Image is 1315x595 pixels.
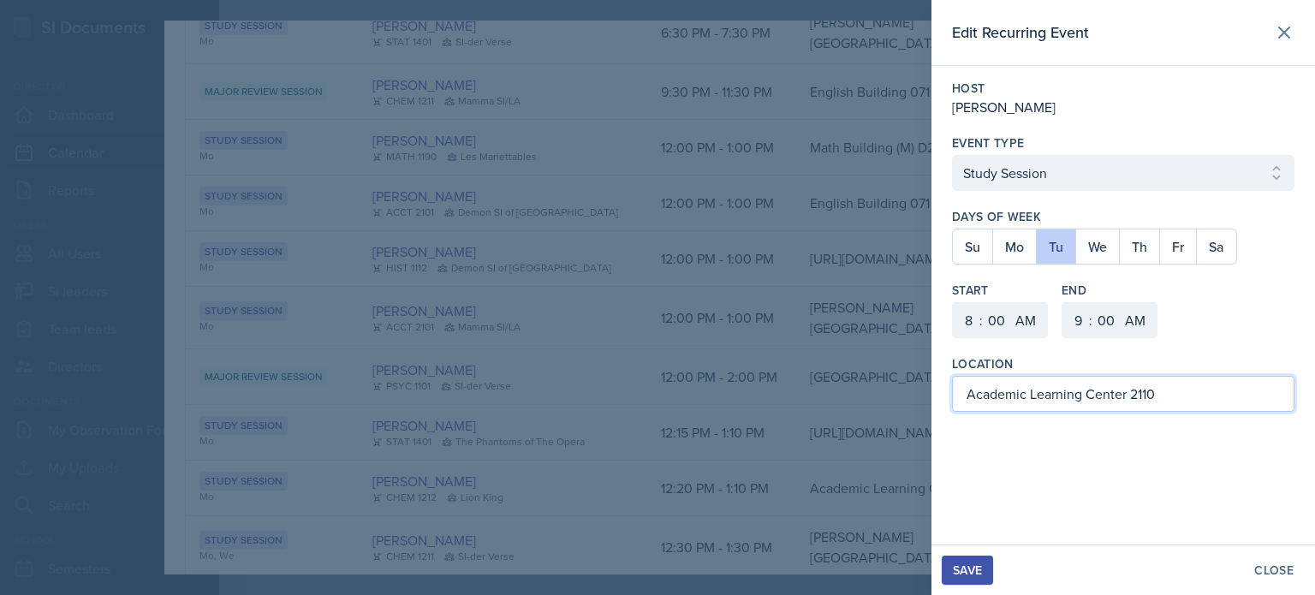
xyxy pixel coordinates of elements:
button: Sa [1196,229,1236,264]
button: Tu [1036,229,1075,264]
button: Th [1119,229,1159,264]
label: Days of Week [952,208,1294,225]
button: Close [1243,556,1305,585]
div: : [1089,310,1092,330]
h2: Edit Recurring Event [952,21,1089,45]
label: End [1062,282,1157,299]
button: Mo [992,229,1036,264]
div: [PERSON_NAME] [952,97,1294,117]
input: Enter location [952,376,1294,412]
div: Close [1254,563,1294,577]
button: Su [953,229,992,264]
button: Save [942,556,993,585]
button: Fr [1159,229,1196,264]
label: Start [952,282,1048,299]
div: Save [953,563,982,577]
label: Host [952,80,1294,97]
label: Event Type [952,134,1025,152]
button: We [1075,229,1119,264]
label: Location [952,355,1014,372]
div: : [979,310,983,330]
